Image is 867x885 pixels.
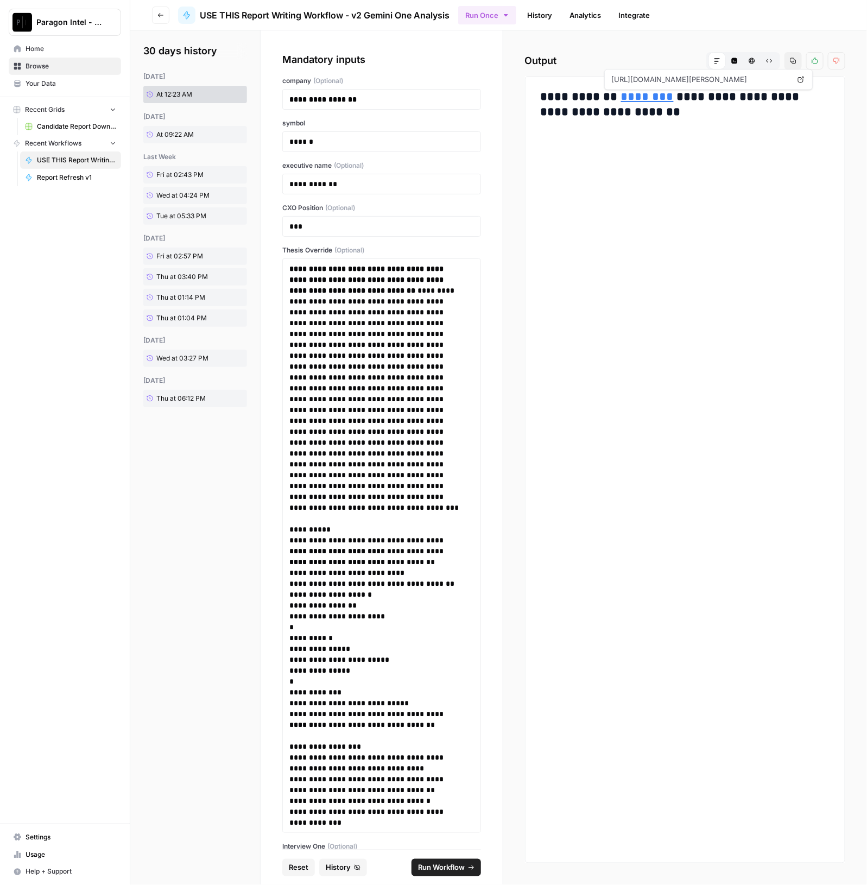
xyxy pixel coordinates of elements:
[12,12,32,32] img: Paragon Intel - Bill / Ty / Colby R&D Logo
[143,336,247,345] div: [DATE]
[143,72,247,81] div: [DATE]
[9,58,121,75] a: Browse
[143,233,247,243] div: [DATE]
[26,79,116,88] span: Your Data
[143,152,247,162] div: last week
[334,245,364,255] span: (Optional)
[36,17,102,28] span: Paragon Intel - Bill / Ty / [PERSON_NAME] R&D
[143,43,247,59] h2: 30 days history
[412,859,481,876] button: Run Workflow
[26,850,116,859] span: Usage
[313,76,343,86] span: (Optional)
[525,52,845,69] h2: Output
[156,353,208,363] span: Wed at 03:27 PM
[143,166,224,184] a: Fri at 02:43 PM
[9,829,121,846] a: Settings
[334,161,364,170] span: (Optional)
[143,289,224,306] a: Thu at 01:14 PM
[156,191,210,200] span: Wed at 04:24 PM
[26,44,116,54] span: Home
[178,7,450,24] a: USE THIS Report Writing Workflow - v2 Gemini One Analysis
[9,846,121,863] a: Usage
[37,122,116,131] span: Candidate Report Download Sheet
[156,394,206,403] span: Thu at 06:12 PM
[143,126,224,143] a: At 09:22 AM
[521,7,559,24] a: History
[37,155,116,165] span: USE THIS Report Writing Workflow - v2 Gemini One Analysis
[156,293,205,302] span: Thu at 01:14 PM
[289,862,308,873] span: Reset
[563,7,607,24] a: Analytics
[20,151,121,169] a: USE THIS Report Writing Workflow - v2 Gemini One Analysis
[282,161,481,170] label: executive name
[143,207,224,225] a: Tue at 05:33 PM
[327,842,357,851] span: (Optional)
[9,863,121,881] button: Help + Support
[26,832,116,842] span: Settings
[143,268,224,286] a: Thu at 03:40 PM
[282,203,481,213] label: CXO Position
[9,135,121,151] button: Recent Workflows
[200,9,450,22] span: USE THIS Report Writing Workflow - v2 Gemini One Analysis
[143,376,247,385] div: [DATE]
[156,211,206,221] span: Tue at 05:33 PM
[20,169,121,186] a: Report Refresh v1
[9,102,121,118] button: Recent Grids
[418,862,465,873] span: Run Workflow
[156,130,194,140] span: At 09:22 AM
[156,313,207,323] span: Thu at 01:04 PM
[26,61,116,71] span: Browse
[143,390,224,407] a: Thu at 06:12 PM
[156,251,203,261] span: Fri at 02:57 PM
[156,272,208,282] span: Thu at 03:40 PM
[156,90,192,99] span: At 12:23 AM
[325,203,355,213] span: (Optional)
[458,6,516,24] button: Run Once
[143,248,224,265] a: Fri at 02:57 PM
[156,170,204,180] span: Fri at 02:43 PM
[282,52,481,67] div: Mandatory inputs
[26,867,116,877] span: Help + Support
[9,75,121,92] a: Your Data
[143,112,247,122] div: [DATE]
[326,862,351,873] span: History
[9,40,121,58] a: Home
[282,245,481,255] label: Thesis Override
[25,105,65,115] span: Recent Grids
[282,118,481,128] label: symbol
[282,842,481,851] label: Interview One
[9,9,121,36] button: Workspace: Paragon Intel - Bill / Ty / Colby R&D
[609,70,792,90] span: [URL][DOMAIN_NAME][PERSON_NAME]
[143,187,224,204] a: Wed at 04:24 PM
[143,309,224,327] a: Thu at 01:04 PM
[20,118,121,135] a: Candidate Report Download Sheet
[143,86,224,103] a: At 12:23 AM
[282,859,315,876] button: Reset
[319,859,367,876] button: History
[37,173,116,182] span: Report Refresh v1
[143,350,224,367] a: Wed at 03:27 PM
[25,138,81,148] span: Recent Workflows
[282,76,481,86] label: company
[612,7,656,24] a: Integrate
